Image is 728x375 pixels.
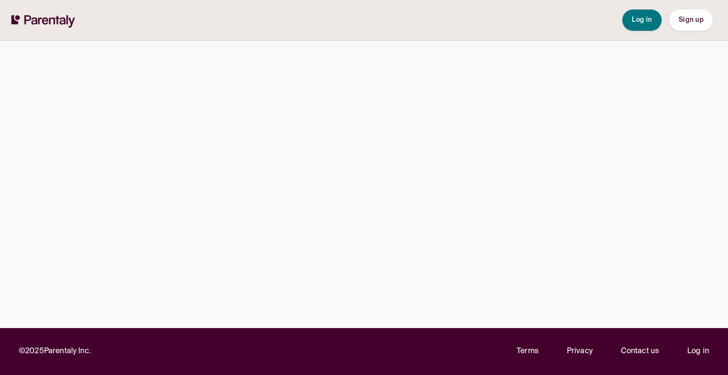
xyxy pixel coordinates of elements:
[19,345,91,358] p: © 2025 Parentaly Inc.
[669,9,713,31] button: Sign up
[621,345,659,358] p: Contact us
[622,9,662,31] button: Log in
[687,345,709,358] a: Log in
[679,17,703,23] span: Sign up
[632,17,652,23] span: Log in
[517,345,538,358] a: Terms
[567,345,592,358] a: Privacy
